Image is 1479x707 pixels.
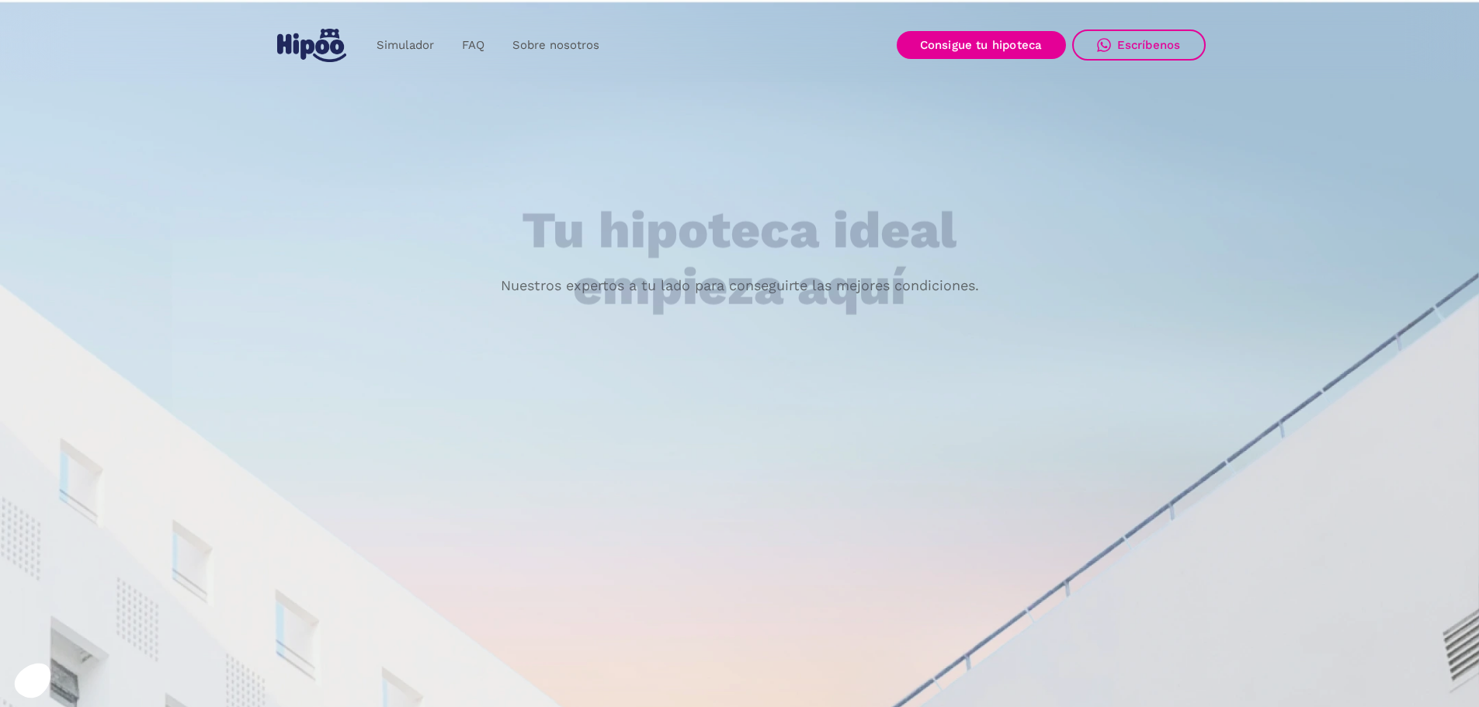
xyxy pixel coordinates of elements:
[1117,38,1181,52] div: Escríbenos
[448,30,498,61] a: FAQ
[445,203,1033,315] h1: Tu hipoteca ideal empieza aquí
[897,31,1066,59] a: Consigue tu hipoteca
[1072,29,1206,61] a: Escríbenos
[274,23,350,68] a: home
[498,30,613,61] a: Sobre nosotros
[363,30,448,61] a: Simulador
